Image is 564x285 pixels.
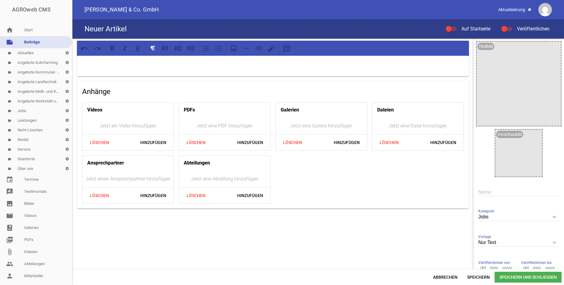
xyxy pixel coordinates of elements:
[6,27,13,34] i: home
[278,137,307,148] span: Löschen
[232,190,268,201] span: Hinzufügen
[184,105,195,115] h4: PDFs
[8,128,11,132] i: label
[6,224,13,231] i: photo_album
[329,137,365,148] span: Hinzufügen
[510,26,550,32] span: Veröffentlichen
[62,154,72,164] i: settings
[6,39,13,46] i: note
[8,119,11,123] i: label
[179,170,270,187] div: Jetzt eine Abteilung hinzufügen
[62,58,72,67] i: settings
[82,117,174,134] div: Jetzt ein Video hinzufügen
[62,67,72,77] i: settings
[6,272,13,280] i: person
[62,116,72,125] i: settings
[87,105,102,115] h4: Videos
[496,131,523,138] div: Vorschaubild
[8,157,11,161] i: label
[8,148,11,152] i: label
[462,272,495,283] span: Speichern
[8,167,11,171] i: label
[6,200,13,207] i: image
[181,190,210,201] span: Löschen
[6,260,13,268] i: people
[542,264,557,272] input: yyyy
[62,96,72,106] i: settings
[62,87,72,96] i: settings
[6,176,13,183] i: event
[6,236,13,243] i: picture_as_pdf
[521,264,531,272] input: dd
[477,43,494,50] div: Titelbild
[6,212,13,219] i: movie
[377,105,394,115] h4: Dateien
[495,272,562,283] span: Speichern und Schließen
[8,51,11,55] i: label
[62,145,72,154] i: settings
[478,264,489,272] input: dd
[276,117,367,134] div: Jetzt eine Galerie hinzufügen
[179,117,270,134] div: Jetzt eine PDF hinzufügen
[8,109,11,113] i: label
[62,125,72,135] i: settings
[62,135,72,145] i: settings
[62,77,72,87] i: settings
[84,7,159,12] span: [PERSON_NAME] & Co. GmbH
[6,188,13,195] i: rate_review
[87,158,124,168] h4: Ansprechpartner
[281,105,299,115] h4: Galerien
[489,264,499,272] input: mm
[425,137,461,148] span: Hinzufügen
[375,137,404,148] span: Löschen
[82,170,174,187] div: Jetzt einen Ansprechpartner hinzufügen
[531,264,542,272] input: mm
[478,260,510,266] span: Veröffentlichen von
[135,137,171,148] span: Hinzufügen
[550,212,559,222] i: keyboard_arrow_down
[521,260,552,266] span: Veröffentlichen bis
[181,137,210,148] span: Löschen
[6,248,13,255] i: attach_file
[499,264,515,272] input: yyyy
[135,190,171,201] span: Hinzufügen
[454,26,490,32] span: Auf Startseite
[8,90,11,94] i: label
[184,158,210,168] h4: Abteilungen
[8,99,11,103] i: label
[8,80,11,84] i: label
[8,138,11,142] i: label
[550,238,559,247] i: keyboard_arrow_down
[62,48,72,58] i: settings
[62,164,72,174] i: settings
[8,70,11,74] i: label
[85,190,114,201] span: Löschen
[8,61,11,65] i: label
[428,272,462,283] span: Abbrechen
[372,117,464,134] div: Jetzt eine Datei hinzufügen
[82,87,464,96] h4: Anhänge
[84,24,127,34] h4: Neuer Artikel
[85,137,114,148] span: Löschen
[232,137,268,148] span: Hinzufügen
[62,106,72,116] i: settings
